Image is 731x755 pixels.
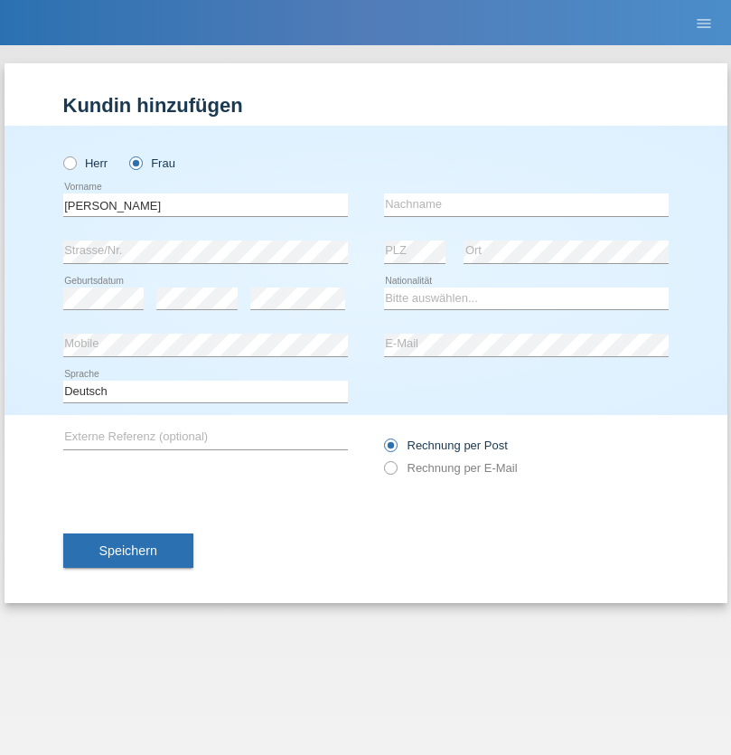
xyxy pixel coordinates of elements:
[63,533,193,568] button: Speichern
[384,439,508,452] label: Rechnung per Post
[384,439,396,461] input: Rechnung per Post
[686,17,722,28] a: menu
[384,461,518,475] label: Rechnung per E-Mail
[129,156,175,170] label: Frau
[63,156,108,170] label: Herr
[63,156,75,168] input: Herr
[695,14,713,33] i: menu
[63,94,669,117] h1: Kundin hinzufügen
[384,461,396,484] input: Rechnung per E-Mail
[99,543,157,558] span: Speichern
[129,156,141,168] input: Frau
